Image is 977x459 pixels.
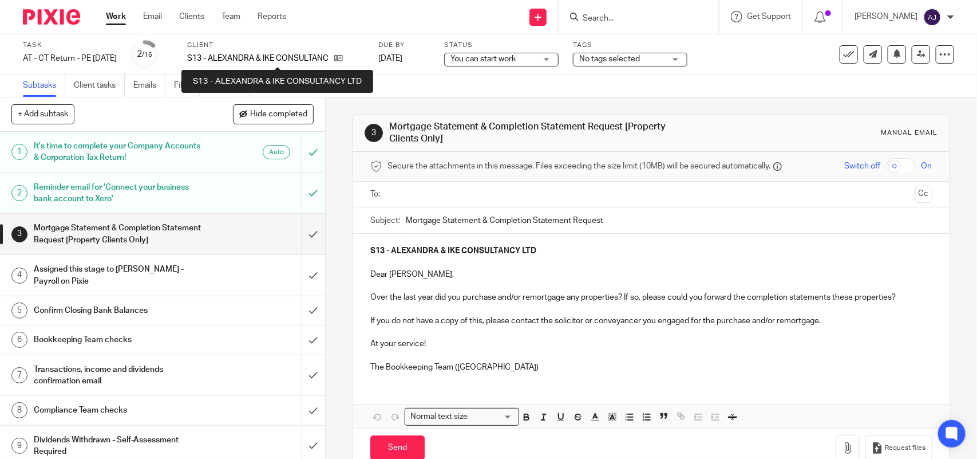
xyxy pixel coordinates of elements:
[389,121,676,146] h1: Mortgage Statement & Completion Statement Request [Property Clients Only]
[405,408,519,426] div: Search for option
[11,104,74,124] button: + Add subtask
[11,402,27,418] div: 8
[11,185,27,201] div: 2
[34,361,205,390] h1: Transactions, income and dividends confirmation email
[23,74,65,97] a: Subtasks
[408,411,470,423] span: Normal text size
[187,41,364,50] label: Client
[370,315,932,327] p: If you do not have a copy of this, please contact the solicitor or conveyancer you engaged for th...
[923,8,942,26] img: svg%3E
[378,54,402,62] span: [DATE]
[133,74,165,97] a: Emails
[582,14,685,24] input: Search
[11,226,27,242] div: 3
[11,332,27,348] div: 6
[143,11,162,22] a: Email
[579,55,640,63] span: No tags selected
[137,48,153,61] div: 2
[34,302,205,319] h1: Confirm Closing Bank Balances
[378,41,430,50] label: Due by
[233,104,314,124] button: Hide completed
[106,11,126,22] a: Work
[11,303,27,319] div: 5
[174,74,200,97] a: Files
[370,189,383,200] label: To:
[34,331,205,348] h1: Bookkeeping Team checks
[23,9,80,25] img: Pixie
[11,438,27,454] div: 9
[259,74,303,97] a: Audit logs
[179,11,204,22] a: Clients
[921,160,932,172] span: On
[450,55,516,63] span: You can start work
[23,53,117,64] div: AT - CT Return - PE 30-09-2025
[11,367,27,383] div: 7
[187,53,329,64] p: S13 - ALEXANDRA & IKE CONSULTANCY LTD
[23,41,117,50] label: Task
[263,145,290,159] div: Auto
[471,411,512,423] input: Search for option
[34,179,205,208] h1: Reminder email for 'Connect your business bank account to Xero'
[34,261,205,290] h1: Assigned this stage to [PERSON_NAME] - Payroll on Pixie
[250,110,307,119] span: Hide completed
[747,13,791,21] span: Get Support
[370,362,932,373] p: The Bookkeeping Team ([GEOGRAPHIC_DATA])
[370,215,400,226] label: Subject:
[143,52,153,58] small: /16
[573,41,687,50] label: Tags
[855,11,917,22] p: [PERSON_NAME]
[370,269,932,280] p: Dear [PERSON_NAME],
[370,292,932,303] p: Over the last year did you purchase and/or remortgage any properties? If so, please could you for...
[34,219,205,249] h1: Mortgage Statement & Completion Statement Request [Property Clients Only]
[208,74,250,97] a: Notes (0)
[74,74,125,97] a: Client tasks
[258,11,286,22] a: Reports
[11,268,27,284] div: 4
[34,402,205,419] h1: Compliance Team checks
[915,186,932,203] button: Cc
[221,11,240,22] a: Team
[387,160,770,172] span: Secure the attachments in this message. Files exceeding the size limit (10MB) will be secured aut...
[11,144,27,160] div: 1
[845,160,881,172] span: Switch off
[881,128,938,138] div: Manual email
[370,338,932,350] p: At your service!
[34,138,205,167] h1: It's time to complete your Company Accounts & Corporation Tax Return!
[444,41,559,50] label: Status
[23,53,117,64] div: AT - CT Return - PE [DATE]
[885,444,926,453] span: Request files
[365,124,383,142] div: 3
[370,247,536,255] strong: S13 - ALEXANDRA & IKE CONSULTANCY LTD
